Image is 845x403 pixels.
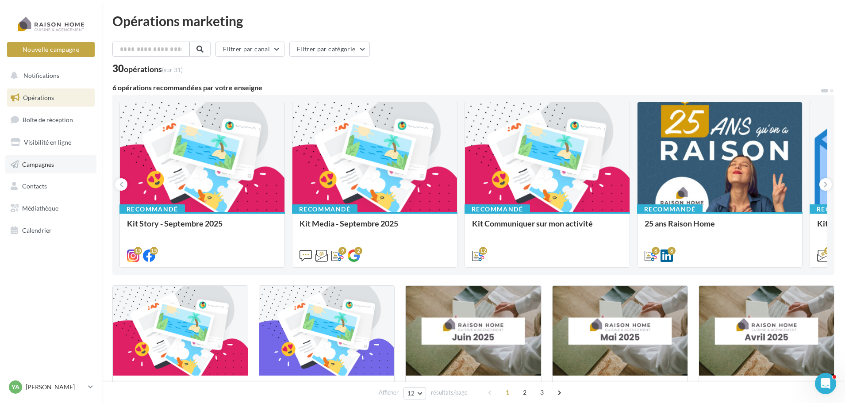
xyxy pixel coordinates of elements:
span: résultats/page [431,388,468,397]
a: Boîte de réception [5,110,96,129]
div: 12 [479,247,487,255]
div: 12 [824,247,832,255]
span: 1 [500,385,515,399]
div: 15 [134,247,142,255]
div: Recommandé [119,204,185,214]
span: 2 [518,385,532,399]
span: Campagnes [22,160,54,168]
a: Calendrier [5,221,96,240]
span: Médiathèque [22,204,58,212]
div: Recommandé [637,204,703,214]
div: 6 [668,247,676,255]
div: 2 [354,247,362,255]
a: Campagnes [5,155,96,174]
span: Boîte de réception [23,116,73,123]
div: 6 [652,247,660,255]
span: Calendrier [22,226,52,234]
button: Filtrer par catégorie [289,42,370,57]
button: Nouvelle campagne [7,42,95,57]
div: Kit Media - Septembre 2025 [300,219,450,237]
div: 6 opérations recommandées par votre enseigne [112,84,820,91]
span: Visibilité en ligne [24,138,71,146]
div: Recommandé [292,204,357,214]
button: Notifications [5,66,93,85]
span: YA [12,383,19,391]
span: (sur 31) [162,66,183,73]
span: 12 [407,390,415,397]
a: Médiathèque [5,199,96,218]
span: Opérations [23,94,54,101]
a: Contacts [5,177,96,196]
div: 30 [112,64,183,73]
button: Filtrer par canal [215,42,284,57]
span: Contacts [22,182,47,190]
button: 12 [403,387,426,399]
span: Afficher [379,388,399,397]
span: 3 [535,385,549,399]
span: Notifications [23,72,59,79]
div: 15 [150,247,158,255]
div: Kit Story - Septembre 2025 [127,219,277,237]
div: opérations [124,65,183,73]
div: Kit Communiquer sur mon activité [472,219,622,237]
a: Opérations [5,88,96,107]
div: Recommandé [465,204,530,214]
a: Visibilité en ligne [5,133,96,152]
iframe: Intercom live chat [815,373,836,394]
div: Opérations marketing [112,14,834,27]
div: 9 [338,247,346,255]
p: [PERSON_NAME] [26,383,84,391]
a: YA [PERSON_NAME] [7,379,95,395]
div: 25 ans Raison Home [645,219,795,237]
